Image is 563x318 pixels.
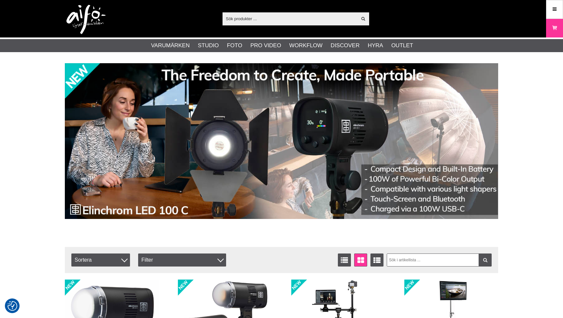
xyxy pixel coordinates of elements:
a: Fönstervisning [354,253,367,267]
div: Filter [138,253,226,267]
img: Annons:002 banner-elin-led100c11390x.jpg [65,63,498,219]
a: Discover [331,41,360,50]
span: Sortera [71,253,130,267]
a: Utökad listvisning [370,253,383,267]
button: Samtyckesinställningar [7,300,17,312]
img: Revisit consent button [7,301,17,311]
img: logo.png [66,5,106,34]
a: Varumärken [151,41,190,50]
a: Outlet [391,41,413,50]
a: Workflow [289,41,323,50]
input: Sök i artikellista ... [387,253,492,267]
a: Listvisning [338,253,351,267]
input: Sök produkter ... [223,14,357,23]
a: Pro Video [250,41,281,50]
a: Studio [198,41,219,50]
a: Filtrera [479,253,492,267]
a: Hyra [368,41,383,50]
a: Foto [227,41,242,50]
